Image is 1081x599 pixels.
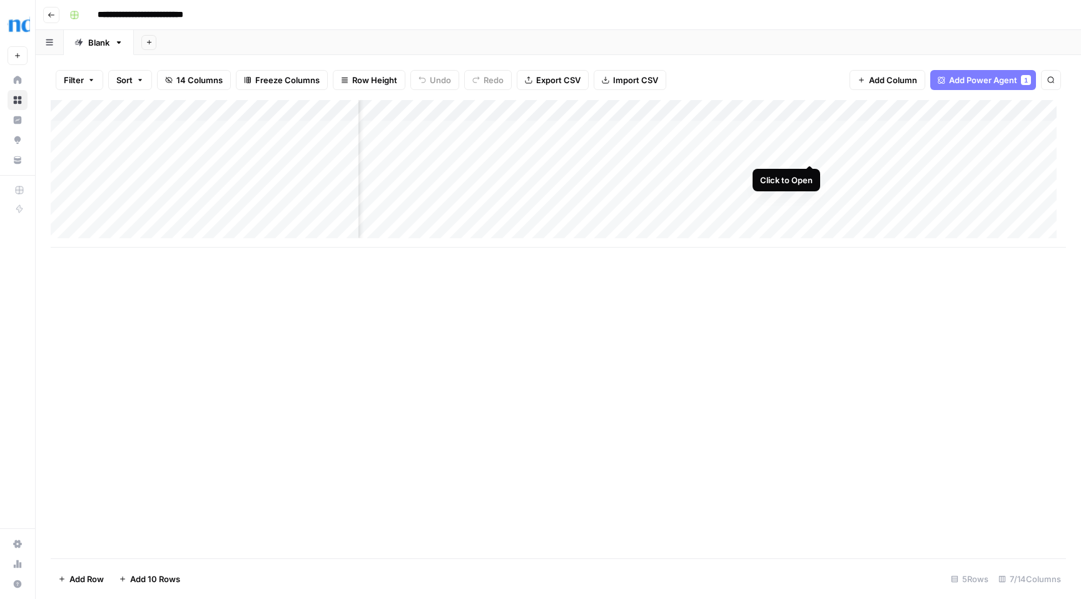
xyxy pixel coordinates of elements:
[949,74,1017,86] span: Add Power Agent
[255,74,320,86] span: Freeze Columns
[946,569,993,589] div: 5 Rows
[64,74,84,86] span: Filter
[8,130,28,150] a: Opportunities
[111,569,188,589] button: Add 10 Rows
[236,70,328,90] button: Freeze Columns
[8,10,28,41] button: Workspace: Opendoor
[484,74,504,86] span: Redo
[352,74,397,86] span: Row Height
[930,70,1036,90] button: Add Power Agent1
[64,30,134,55] a: Blank
[517,70,589,90] button: Export CSV
[8,14,30,37] img: Opendoor Logo
[8,110,28,130] a: Insights
[51,569,111,589] button: Add Row
[8,554,28,574] a: Usage
[1024,75,1028,85] span: 1
[116,74,133,86] span: Sort
[869,74,917,86] span: Add Column
[536,74,581,86] span: Export CSV
[8,90,28,110] a: Browse
[430,74,451,86] span: Undo
[464,70,512,90] button: Redo
[333,70,405,90] button: Row Height
[613,74,658,86] span: Import CSV
[69,573,104,585] span: Add Row
[108,70,152,90] button: Sort
[1021,75,1031,85] div: 1
[410,70,459,90] button: Undo
[760,174,813,186] div: Click to Open
[850,70,925,90] button: Add Column
[176,74,223,86] span: 14 Columns
[56,70,103,90] button: Filter
[8,150,28,170] a: Your Data
[130,573,180,585] span: Add 10 Rows
[8,70,28,90] a: Home
[157,70,231,90] button: 14 Columns
[993,569,1066,589] div: 7/14 Columns
[88,36,109,49] div: Blank
[594,70,666,90] button: Import CSV
[8,534,28,554] a: Settings
[8,574,28,594] button: Help + Support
